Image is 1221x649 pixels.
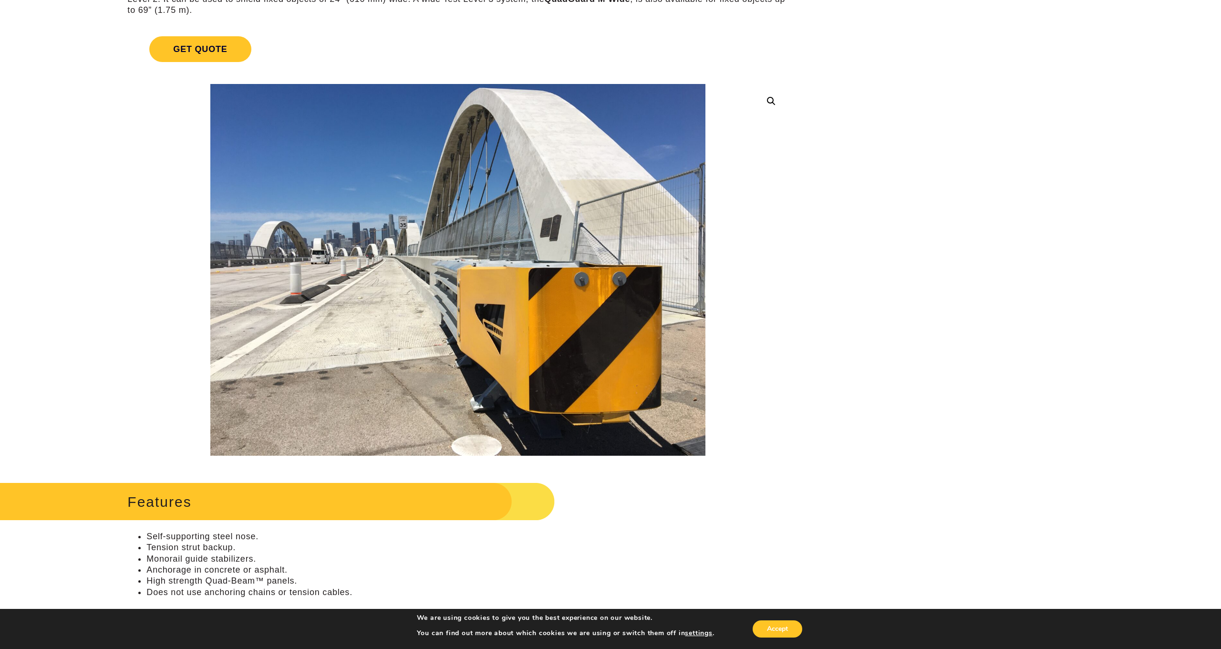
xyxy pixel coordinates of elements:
li: Anchorage in concrete or asphalt. [146,565,788,576]
span: Get Quote [149,36,251,62]
a: Get Quote [127,25,788,73]
li: Monorail guide stabilizers. [146,554,788,565]
li: High strength Quad-Beam™ panels. [146,576,788,586]
button: settings [685,629,712,638]
p: We are using cookies to give you the best experience on our website. [417,614,714,622]
li: Self-supporting steel nose. [146,531,788,542]
a: 🔍 [763,93,780,110]
p: You can find out more about which cookies we are using or switch them off in . [417,629,714,638]
li: Does not use anchoring chains or tension cables. [146,587,788,598]
li: Tension strut backup. [146,542,788,553]
button: Accept [753,620,802,638]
